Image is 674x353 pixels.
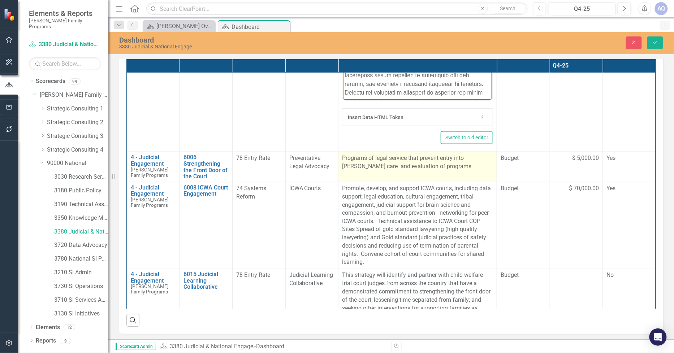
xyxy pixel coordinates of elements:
a: 3710 SI Services Admin [54,296,108,304]
span: $ 5,000.00 [572,154,599,162]
button: Switch to old editor [441,131,493,144]
span: Budget [501,184,546,193]
span: 78 Entry Rate [236,154,270,161]
span: No [606,272,614,279]
div: 9 [60,338,71,344]
div: 3380 Judicial & National Engage [119,44,424,49]
a: 6015 Judicial Learning Collaborative [183,271,229,291]
span: Budget [501,154,546,162]
span: 74 Systems Reform [236,185,266,200]
a: 3720 Data Advocacy [54,241,108,249]
span: Search [500,5,515,11]
a: 3180 Public Policy [54,187,108,195]
a: 3380 Judicial & National Engage [170,343,253,350]
a: Strategic Consulting 2 [47,118,108,127]
a: Scorecards [36,77,65,86]
a: 6006 Strengthening the Front Door of the Court [183,154,229,179]
span: [PERSON_NAME] Family Programs [131,167,169,178]
span: Scorecard Admin [116,343,156,350]
a: Elements [36,323,60,332]
a: 3030 Research Services [54,173,108,181]
a: 4 - Judicial Engagement [131,184,176,197]
a: 3730 SI Operations [54,282,108,291]
input: Search ClearPoint... [146,3,527,15]
div: Dashboard [256,343,284,350]
span: ICWA Courts [289,185,321,192]
a: Strategic Consulting 1 [47,105,108,113]
p: Programs of legal service that prevent entry into [PERSON_NAME] care and evaluation of programs [342,154,493,171]
p: Loremip dol sitametco adip elitsed doeiu temporin utla etdolore magnaaliqua enimad minimvenia, qu... [2,2,148,201]
button: Q4-25 [548,2,616,15]
span: Judicial Learning Collaborative [289,272,333,287]
div: Open Intercom Messenger [649,328,667,346]
a: [PERSON_NAME] Family Programs [40,91,108,99]
span: 78 Entry Rate [236,272,270,279]
a: 3780 National SI Partnerships [54,255,108,263]
img: ClearPoint Strategy [3,8,17,21]
a: Reports [36,337,56,345]
a: 3380 Judicial & National Engage [54,228,108,236]
div: » [160,343,386,351]
a: 90000 National [47,159,108,167]
a: Strategic Consulting 3 [47,132,108,140]
a: 3350 Knowledge Management [54,214,108,222]
a: 3210 SI Admin [54,269,108,277]
div: Q4-25 [551,5,613,13]
div: Dashboard [119,36,424,44]
span: Budget [501,271,546,280]
a: 6008 ICWA Court Engagement [183,184,229,197]
div: Dashboard [232,22,288,31]
button: Search [490,4,526,14]
div: [PERSON_NAME] Overview [156,22,213,31]
a: [PERSON_NAME] Overview [144,22,213,31]
div: 12 [64,324,75,330]
a: 4 - Judicial Engagement [131,154,176,167]
a: 3380 Judicial & National Engage [29,40,101,49]
p: Promote, develop, and support ICWA courts, including data support, legal education, cultural enga... [342,184,493,267]
span: Yes [606,154,615,161]
span: Yes [606,185,615,192]
div: Insert Data HTML Token [348,114,476,121]
span: [PERSON_NAME] Family Programs [131,284,169,295]
small: [PERSON_NAME] Family Programs [29,18,101,30]
span: Elements & Reports [29,9,101,18]
a: Strategic Consulting 4 [47,146,108,154]
span: Preventative Legal Advocacy [289,154,330,170]
a: 4 - Judicial Engagement [131,271,176,284]
a: 3190 Technical Assistance Unit [54,200,108,209]
button: AQ [655,2,668,15]
span: [PERSON_NAME] Family Programs [131,197,169,208]
div: 99 [69,78,81,84]
a: 3130 SI Initiatives [54,310,108,318]
span: $ 70,000.00 [569,184,599,193]
input: Search Below... [29,57,101,70]
p: Support and develop practices for the child welfare judiciary, as well as the court systems that ... [2,2,148,166]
